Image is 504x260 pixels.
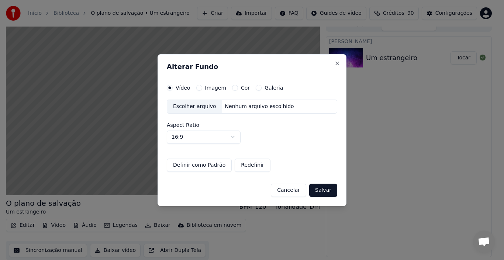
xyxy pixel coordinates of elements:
button: Redefinir [235,158,270,171]
h2: Alterar Fundo [167,63,337,70]
label: Vídeo [176,85,190,90]
label: Imagem [205,85,226,90]
button: Definir como Padrão [167,158,232,171]
div: Escolher arquivo [167,100,222,113]
div: Nenhum arquivo escolhido [222,103,297,110]
label: Cor [241,85,250,90]
button: Salvar [309,183,337,197]
label: Galeria [265,85,283,90]
button: Cancelar [271,183,306,197]
label: Aspect Ratio [167,122,337,127]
